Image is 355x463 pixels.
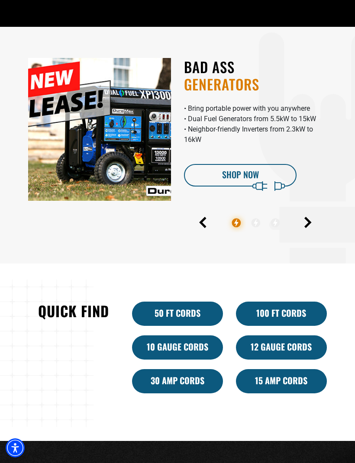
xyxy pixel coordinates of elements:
[199,217,207,228] button: Previous
[28,302,119,320] h2: Quick Find
[304,217,312,228] button: Next
[132,335,223,360] a: 10 Gauge Cords
[236,335,327,360] a: 12 Gauge Cords
[184,75,327,93] span: GENERATORS
[236,369,327,393] a: 15 Amp Cords
[184,103,327,145] p: • Bring portable power with you anywhere • Dual Fuel Generators from 5.5kW to 15kW • Neighbor-fri...
[132,302,223,326] a: 50 ft cords
[236,302,327,326] a: 100 Ft Cords
[6,438,25,457] div: Accessibility Menu
[184,164,297,186] a: Shop Now
[132,369,223,393] a: 30 Amp Cords
[184,58,327,93] h2: BAD ASS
